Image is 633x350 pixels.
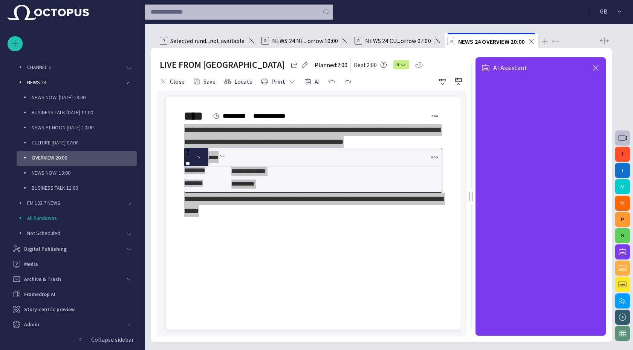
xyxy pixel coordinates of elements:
[476,78,606,336] iframe: AI Assistant
[221,75,255,88] button: Locate
[615,147,630,162] button: f
[27,63,122,71] p: CHANNEL 2
[32,109,137,116] p: BUSINESS TALK [DATE] 11:00
[27,78,122,86] p: NEWS 24
[445,33,538,48] div: RNEWS 24 OVERVIEW 20:00
[17,151,137,166] div: OVERVIEW 20:00
[17,166,137,181] div: NEWS NOW! 13:00
[354,60,377,69] p: Real: 2:00
[393,58,409,72] button: R
[32,184,137,192] p: BUSINESS TALK 11:00
[355,37,362,45] p: R
[315,60,347,69] p: Planned: 2:00
[615,163,630,178] button: I
[448,38,455,45] p: R
[32,169,137,177] p: NEWS NOW! 13:00
[24,245,67,253] p: Digital Publishing
[258,75,298,88] button: Print
[17,106,137,121] div: BUSINESS TALK [DATE] 11:00
[24,260,38,268] p: Media
[615,179,630,194] button: M
[493,64,527,71] span: AI Assistant
[157,75,187,88] button: Close
[12,211,137,226] div: All Rundowns
[160,59,284,71] h2: LIVE FROM TOKYO
[32,139,137,146] p: CULTURE [DATE] 07:00
[24,290,55,298] p: Framedrop AI
[170,37,245,45] span: Selected rund...not available
[24,275,61,283] p: Archive & Trash
[396,61,400,69] span: R
[32,124,137,131] p: NEWS AT NOON [DATE] 10:00
[32,94,137,101] p: NEWS NOW! [DATE] 13:00
[17,181,137,196] div: BUSINESS TALK 11:00
[24,305,75,313] p: Story-centric preview
[8,5,89,20] img: Octopus News Room
[261,37,269,45] p: R
[600,7,607,16] p: G B
[8,256,137,272] div: Media
[27,214,137,222] p: All Rundowns
[365,37,431,45] span: NEWS 24 CU...orrow 07:00
[258,33,352,48] div: RNEWS 24 NE...orrow 10:00
[615,196,630,211] button: M
[272,37,338,45] span: NEWS 24 NE...orrow 10:00
[352,33,445,48] div: RNEWS 24 CU...orrow 07:00
[458,38,524,45] span: NEWS 24 OVERVIEW 20:00
[190,75,218,88] button: Save
[301,75,323,88] button: AI
[615,228,630,243] button: S
[17,121,137,136] div: NEWS AT NOON [DATE] 10:00
[157,33,258,48] div: RSelected rund...not available
[615,212,630,227] button: P
[27,229,122,237] p: Not Scheduled
[27,199,122,207] p: FM 103.7 NEWS
[594,5,628,18] button: GB
[8,302,137,317] div: Story-centric preview
[32,154,137,161] p: OVERVIEW 20:00
[17,136,137,151] div: CULTURE [DATE] 07:00
[91,335,134,344] p: Collapse sidebar
[160,37,167,45] p: R
[8,287,137,302] div: Framedrop AI
[17,91,137,106] div: NEWS NOW! [DATE] 13:00
[8,332,137,347] button: Collapse sidebar
[24,321,39,328] p: Admin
